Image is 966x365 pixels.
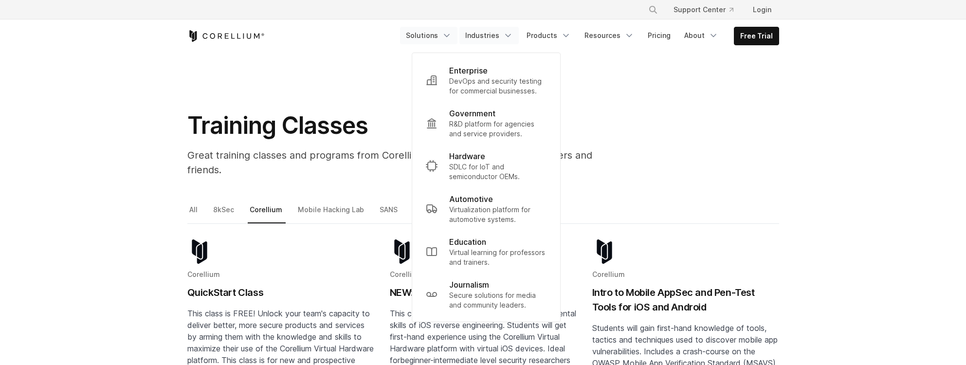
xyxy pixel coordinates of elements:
a: Support Center [666,1,741,18]
p: Journalism [449,279,489,291]
button: Search [644,1,662,18]
p: Virtualization platform for automotive systems. [449,205,547,224]
a: Mobile Hacking Lab [296,203,367,224]
a: Free Trial [734,27,779,45]
a: Industries [459,27,519,44]
p: Government [449,108,495,119]
span: Corellium [390,270,422,278]
a: Login [745,1,779,18]
p: Virtual learning for professors and trainers. [449,248,547,267]
p: Hardware [449,150,485,162]
div: Navigation Menu [637,1,779,18]
a: Government R&D platform for agencies and service providers. [418,102,554,145]
a: Hardware SDLC for IoT and semiconductor OEMs. [418,145,554,187]
a: Education Virtual learning for professors and trainers. [418,230,554,273]
a: Products [521,27,577,44]
span: Corellium [592,270,625,278]
a: Pricing [642,27,676,44]
img: corellium-logo-icon-dark [592,239,617,264]
p: Great training classes and programs from Corellium and our ecosystem of partners and friends. [187,148,625,177]
span: Corellium [187,270,220,278]
a: Corellium [248,203,286,224]
h1: Training Classes [187,111,625,140]
a: All [187,203,201,224]
h2: QuickStart Class [187,285,374,300]
div: Navigation Menu [400,27,779,45]
a: SANS [378,203,401,224]
p: Automotive [449,193,493,205]
a: Corellium Home [187,30,265,42]
p: Enterprise [449,65,488,76]
p: Education [449,236,486,248]
p: SDLC for IoT and semiconductor OEMs. [449,162,547,182]
img: corellium-logo-icon-dark [187,239,212,264]
h2: NEW: iOS Reverse Engineering [390,285,577,300]
a: Solutions [400,27,457,44]
a: Journalism Secure solutions for media and community leaders. [418,273,554,316]
a: About [678,27,724,44]
a: 8kSec [211,203,237,224]
p: Secure solutions for media and community leaders. [449,291,547,310]
p: R&D platform for agencies and service providers. [449,119,547,139]
img: corellium-logo-icon-dark [390,239,414,264]
a: Enterprise DevOps and security testing for commercial businesses. [418,59,554,102]
p: DevOps and security testing for commercial businesses. [449,76,547,96]
h2: Intro to Mobile AppSec and Pen-Test Tools for iOS and Android [592,285,779,314]
a: Resources [579,27,640,44]
a: Automotive Virtualization platform for automotive systems. [418,187,554,230]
